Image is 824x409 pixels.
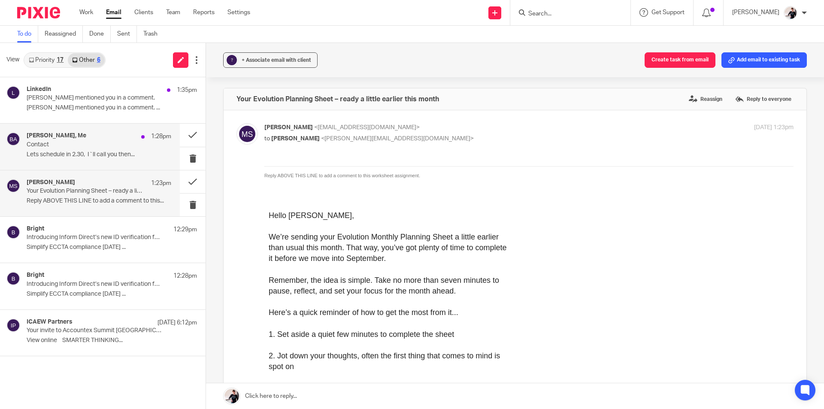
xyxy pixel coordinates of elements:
img: svg%3E [6,225,20,239]
a: [URL][DOMAIN_NAME] [4,287,86,296]
h4: ICAEW Partners [27,318,73,326]
a: Reassigned [45,26,83,42]
h4: LinkedIn [27,86,51,93]
a: Clients [134,8,153,17]
span: <[PERSON_NAME][EMAIL_ADDRESS][DOMAIN_NAME]> [321,136,474,142]
img: Pixie [17,7,60,18]
span: View [6,55,19,64]
div: 6 [97,57,100,63]
span: to [264,136,270,142]
p: Simplify ECCTA compliance [DATE] ... [27,244,197,251]
p: [PERSON_NAME] [732,8,779,17]
img: svg%3E [6,318,20,332]
button: Create task from email [645,52,715,68]
p: Reply ABOVE THIS LINE to add a comment to this... [27,197,171,205]
h4: [PERSON_NAME], Me [27,132,86,139]
label: Reply to everyone [733,93,794,106]
a: Priority17 [24,53,68,67]
a: Email [106,8,121,17]
img: svg%3E [6,86,20,100]
a: Team [166,8,180,17]
p: View online SMARTER THINKING... [27,337,197,344]
a: To do [17,26,38,42]
a: Done [89,26,111,42]
p: [PERSON_NAME] mentioned you in a comment. ... [27,104,197,112]
a: Work [79,8,93,17]
p: 1:28pm [151,132,171,141]
p: Your invite to Accountex Summit [GEOGRAPHIC_DATA] [27,327,163,334]
img: svg%3E [6,272,20,285]
input: Search [527,10,605,18]
p: Simplify ECCTA compliance [DATE] ... [27,291,197,298]
p: Introducing Inform Direct’s new ID verification feature [27,281,163,288]
div: 17 [57,57,64,63]
p: Lets schedule in 2.30, I`ll call you then... [27,151,171,158]
span: <[EMAIL_ADDRESS][DOMAIN_NAME]> [314,124,420,130]
a: Reports [193,8,215,17]
span: [PERSON_NAME] [264,124,313,130]
p: [DATE] 1:23pm [754,123,794,132]
img: AV307615.jpg [784,6,797,20]
label: Reassign [687,93,724,106]
img: svg%3E [6,132,20,146]
span: Get Support [651,9,685,15]
p: [PERSON_NAME] mentioned you in a comment. [27,94,163,102]
h4: Your Evolution Planning Sheet – ready a little earlier this month [236,95,439,103]
div: ? [227,55,237,65]
p: 1:23pm [151,179,171,188]
button: ? + Associate email with client [223,52,318,68]
a: Settings [227,8,250,17]
p: Contact [27,141,142,148]
p: 12:29pm [173,225,197,234]
a: Trash [143,26,164,42]
a: Sent [117,26,137,42]
span: [PERSON_NAME] [271,136,320,142]
p: Introducing Inform Direct’s new ID verification feature [27,234,163,241]
h4: Bright [27,225,44,233]
img: svg%3E [236,123,258,145]
p: [DATE] 6:12pm [158,318,197,327]
a: Other6 [68,53,104,67]
p: 12:28pm [173,272,197,280]
button: Add email to existing task [721,52,807,68]
p: 1:35pm [177,86,197,94]
h4: [PERSON_NAME] [27,179,75,186]
p: Your Evolution Planning Sheet – ready a little earlier this month [27,188,142,195]
img: svg%3E [6,179,20,193]
h4: Bright [27,272,44,279]
span: + Associate email with client [242,58,311,63]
